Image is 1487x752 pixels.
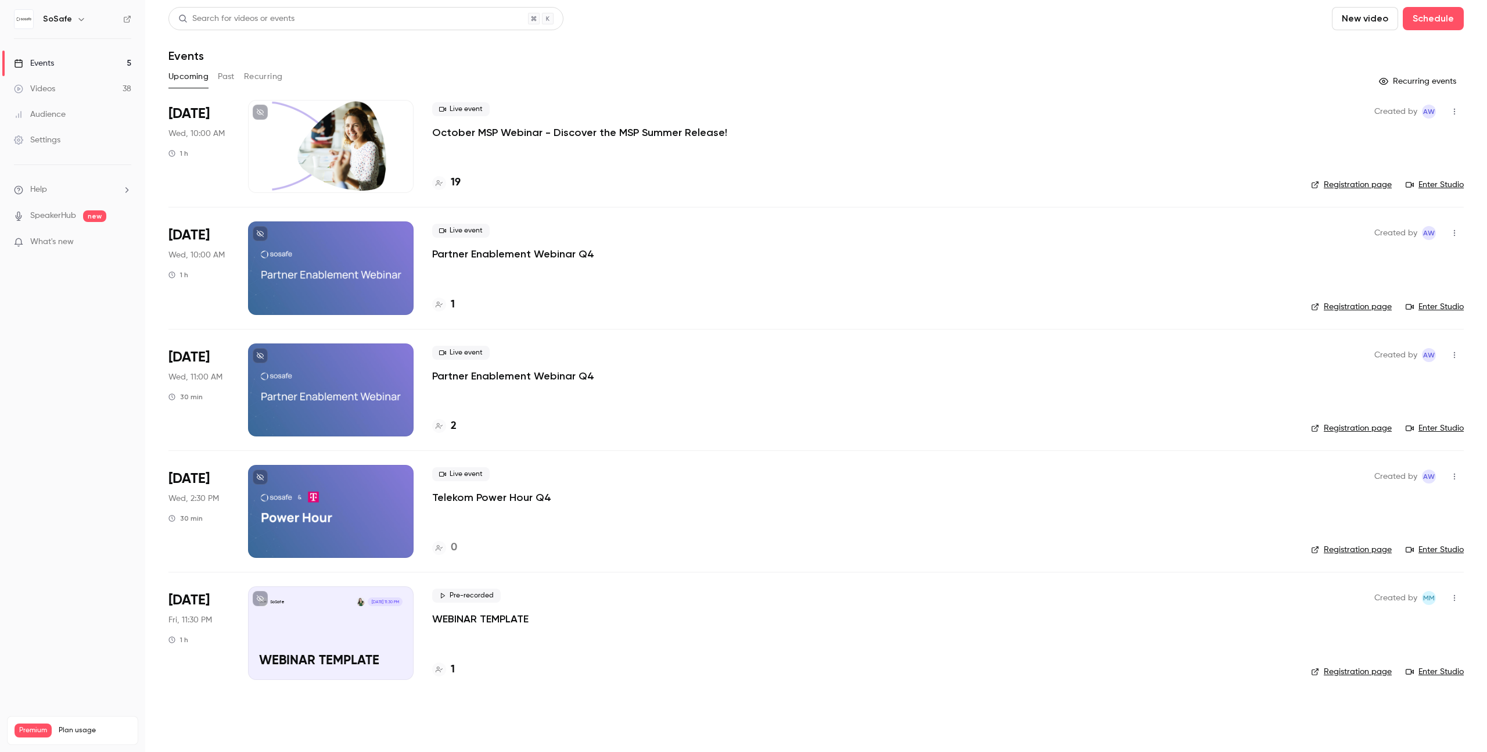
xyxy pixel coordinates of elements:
a: 1 [432,662,455,678]
span: Premium [15,724,52,737]
div: Dec 31 Fri, 11:30 PM (Europe/Vienna) [168,586,229,679]
img: SoSafe [15,10,33,28]
span: Live event [432,102,490,116]
li: help-dropdown-opener [14,184,131,196]
span: Help [30,184,47,196]
p: WEBINAR TEMPLATE [259,654,403,669]
button: Past [218,67,235,86]
span: Plan usage [59,726,131,735]
a: Enter Studio [1406,301,1464,313]
span: MM [1423,591,1435,605]
a: October MSP Webinar - Discover the MSP Summer Release! [432,126,727,139]
span: Live event [432,346,490,360]
h1: Events [168,49,204,63]
div: Events [14,58,54,69]
div: Nov 12 Wed, 2:30 PM (Europe/Berlin) [168,465,229,558]
span: [DATE] [168,348,210,367]
button: Schedule [1403,7,1464,30]
span: Wed, 10:00 AM [168,249,225,261]
span: [DATE] [168,591,210,610]
a: Registration page [1311,544,1392,556]
span: Fri, 11:30 PM [168,614,212,626]
a: Registration page [1311,179,1392,191]
span: Alexandra Wasilewski [1422,348,1436,362]
a: Enter Studio [1406,666,1464,678]
h4: 1 [451,297,455,313]
h4: 1 [451,662,455,678]
span: Live event [432,224,490,238]
h4: 2 [451,418,457,434]
div: 1 h [168,270,188,280]
p: SoSafe [270,599,285,605]
a: SpeakerHub [30,210,76,222]
button: New video [1332,7,1398,30]
div: Search for videos or events [178,13,294,25]
div: Nov 12 Wed, 10:00 AM (Europe/Berlin) [168,221,229,314]
span: [DATE] [168,226,210,245]
span: Wed, 11:00 AM [168,371,222,383]
button: Upcoming [168,67,209,86]
h6: SoSafe [43,13,72,25]
span: Alexandra Wasilewski [1422,105,1436,119]
span: Created by [1374,226,1417,240]
span: Wed, 10:00 AM [168,128,225,139]
span: Created by [1374,105,1417,119]
span: Alexandra Wasilewski [1422,226,1436,240]
div: Nov 12 Wed, 11:00 AM (Europe/Berlin) [168,343,229,436]
span: [DATE] [168,470,210,488]
div: Audience [14,109,66,120]
span: Pre-recorded [432,589,501,603]
div: 30 min [168,392,203,402]
a: 2 [432,418,457,434]
a: 0 [432,540,457,556]
h4: 0 [451,540,457,556]
span: Live event [432,467,490,481]
a: 1 [432,297,455,313]
div: 30 min [168,514,203,523]
span: Created by [1374,591,1417,605]
button: Recurring [244,67,283,86]
span: Created by [1374,348,1417,362]
a: Partner Enablement Webinar Q4 [432,369,594,383]
div: Settings [14,134,60,146]
a: Telekom Power Hour Q4 [432,490,551,504]
div: 1 h [168,635,188,644]
a: Enter Studio [1406,544,1464,556]
a: WEBINAR TEMPLATE [432,612,529,626]
span: Alexandra Wasilewski [1422,470,1436,484]
span: Max Mertznich [1422,591,1436,605]
div: 1 h [168,149,188,158]
iframe: Noticeable Trigger [117,237,131,248]
a: Enter Studio [1406,179,1464,191]
span: AW [1423,470,1435,484]
span: [DATE] 11:30 PM [368,597,402,606]
a: Registration page [1311,301,1392,313]
a: Registration page [1311,422,1392,434]
button: Recurring events [1374,72,1464,91]
a: Registration page [1311,666,1392,678]
div: Videos [14,83,55,95]
span: Created by [1374,470,1417,484]
a: 19 [432,175,461,191]
span: Wed, 2:30 PM [168,493,219,504]
span: AW [1423,348,1435,362]
span: new [83,210,106,222]
span: [DATE] [168,105,210,123]
div: Oct 15 Wed, 10:00 AM (Europe/Berlin) [168,100,229,193]
span: AW [1423,105,1435,119]
h4: 19 [451,175,461,191]
span: What's new [30,236,74,248]
span: AW [1423,226,1435,240]
a: Partner Enablement Webinar Q4 [432,247,594,261]
a: Enter Studio [1406,422,1464,434]
img: Jacqueline Jayne [357,597,365,606]
a: WEBINAR TEMPLATESoSafeJacqueline Jayne[DATE] 11:30 PMWEBINAR TEMPLATE [248,586,414,679]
